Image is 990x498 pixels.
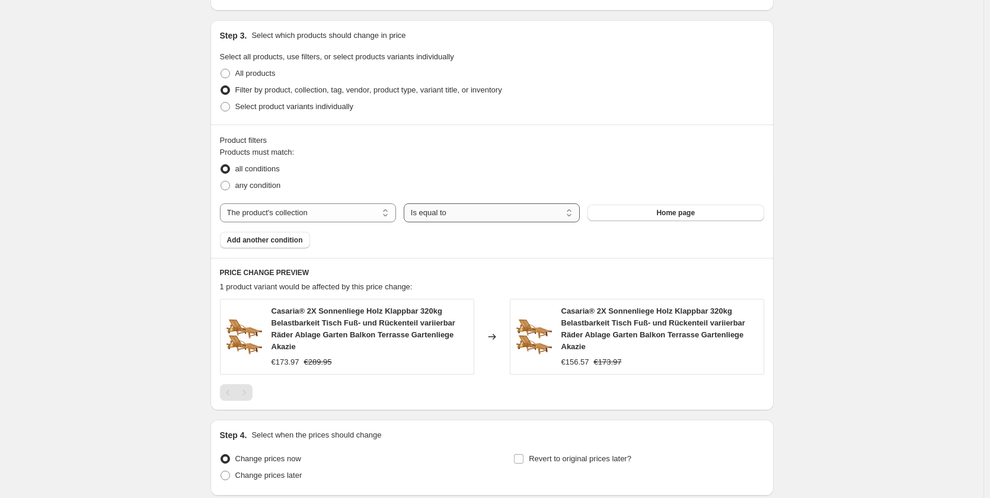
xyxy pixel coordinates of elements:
span: Change prices later [235,471,302,480]
span: Products must match: [220,148,295,157]
button: Home page [587,205,764,221]
h2: Step 4. [220,429,247,441]
span: Home page [656,208,695,218]
p: Select when the prices should change [251,429,381,441]
div: €156.57 [561,356,589,368]
span: Select product variants individually [235,102,353,111]
strike: €289.95 [304,356,332,368]
span: Change prices now [235,454,301,463]
img: 81JAezXI10L_80x.jpg [226,319,262,355]
span: Revert to original prices later? [529,454,631,463]
button: Add another condition [220,232,310,248]
div: Product filters [220,135,764,146]
span: Casaria® 2X Sonnenliege Holz Klappbar 320kg Belastbarkeit Tisch Fuß- und Rückenteil variierbar Rä... [272,307,455,351]
span: any condition [235,181,281,190]
span: All products [235,69,276,78]
p: Select which products should change in price [251,30,405,41]
nav: Pagination [220,384,253,401]
strike: €173.97 [594,356,622,368]
div: €173.97 [272,356,299,368]
span: Filter by product, collection, tag, vendor, product type, variant title, or inventory [235,85,502,94]
span: Add another condition [227,235,303,245]
span: 1 product variant would be affected by this price change: [220,282,413,291]
img: 81JAezXI10L_80x.jpg [516,319,552,355]
span: Select all products, use filters, or select products variants individually [220,52,454,61]
h2: Step 3. [220,30,247,41]
span: Casaria® 2X Sonnenliege Holz Klappbar 320kg Belastbarkeit Tisch Fuß- und Rückenteil variierbar Rä... [561,307,745,351]
h6: PRICE CHANGE PREVIEW [220,268,764,277]
span: all conditions [235,164,280,173]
